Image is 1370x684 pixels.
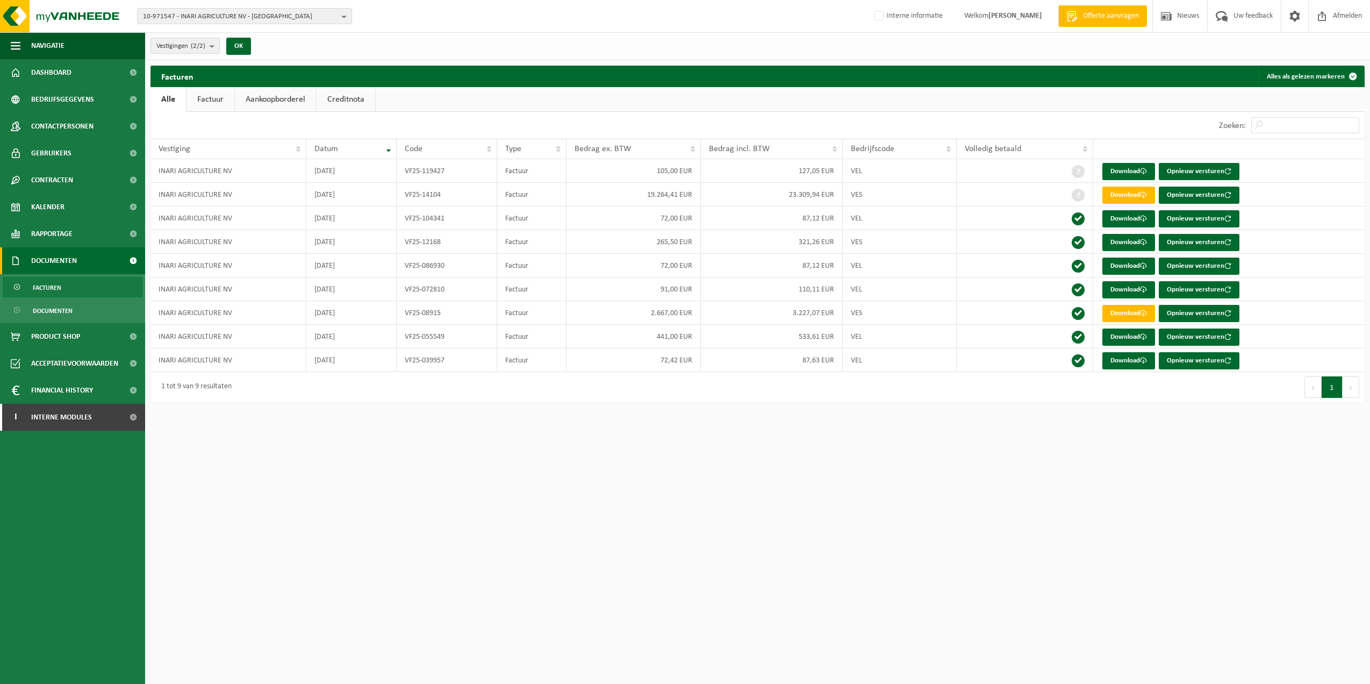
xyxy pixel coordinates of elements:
[843,230,957,254] td: VES
[566,325,701,348] td: 441,00 EUR
[1219,122,1246,130] label: Zoeken:
[1102,281,1155,298] a: Download
[137,8,352,24] button: 10-971547 - INARI AGRICULTURE NV - [GEOGRAPHIC_DATA]
[1102,187,1155,204] a: Download
[1304,376,1322,398] button: Previous
[701,254,843,277] td: 87,12 EUR
[988,12,1042,20] strong: [PERSON_NAME]
[31,140,71,167] span: Gebruikers
[1102,210,1155,227] a: Download
[150,87,186,112] a: Alle
[31,167,73,194] span: Contracten
[497,277,567,301] td: Factuur
[156,377,232,397] div: 1 tot 9 van 9 resultaten
[497,348,567,372] td: Factuur
[397,230,497,254] td: VF25-12168
[397,254,497,277] td: VF25-086930
[1258,66,1364,87] button: Alles als gelezen markeren
[150,254,306,277] td: INARI AGRICULTURE NV
[159,145,190,153] span: Vestiging
[143,9,338,25] span: 10-971547 - INARI AGRICULTURE NV - [GEOGRAPHIC_DATA]
[1102,163,1155,180] a: Download
[701,277,843,301] td: 110,11 EUR
[314,145,338,153] span: Datum
[1159,163,1239,180] button: Opnieuw versturen
[851,145,894,153] span: Bedrijfscode
[1343,376,1359,398] button: Next
[497,325,567,348] td: Factuur
[33,277,61,298] span: Facturen
[150,277,306,301] td: INARI AGRICULTURE NV
[701,183,843,206] td: 23.309,94 EUR
[191,42,205,49] count: (2/2)
[709,145,770,153] span: Bedrag incl. BTW
[843,277,957,301] td: VEL
[397,301,497,325] td: VF25-08915
[497,254,567,277] td: Factuur
[187,87,234,112] a: Factuur
[33,301,73,321] span: Documenten
[1058,5,1147,27] a: Offerte aanvragen
[965,145,1021,153] span: Volledig betaald
[701,159,843,183] td: 127,05 EUR
[1159,210,1239,227] button: Opnieuw versturen
[1159,258,1239,275] button: Opnieuw versturen
[31,323,80,350] span: Product Shop
[397,325,497,348] td: VF25-055549
[566,348,701,372] td: 72,42 EUR
[1159,281,1239,298] button: Opnieuw versturen
[235,87,316,112] a: Aankoopborderel
[397,183,497,206] td: VF25-14104
[31,220,73,247] span: Rapportage
[497,230,567,254] td: Factuur
[31,404,92,431] span: Interne modules
[317,87,375,112] a: Creditnota
[31,59,71,86] span: Dashboard
[1102,305,1155,322] a: Download
[306,206,397,230] td: [DATE]
[1159,329,1239,346] button: Opnieuw versturen
[1159,352,1239,369] button: Opnieuw versturen
[872,8,943,24] label: Interne informatie
[150,66,204,87] h2: Facturen
[150,159,306,183] td: INARI AGRICULTURE NV
[405,145,422,153] span: Code
[150,38,220,54] button: Vestigingen(2/2)
[31,113,94,140] span: Contactpersonen
[150,325,306,348] td: INARI AGRICULTURE NV
[566,206,701,230] td: 72,00 EUR
[306,277,397,301] td: [DATE]
[1159,234,1239,251] button: Opnieuw versturen
[566,159,701,183] td: 105,00 EUR
[843,206,957,230] td: VEL
[566,301,701,325] td: 2.667,00 EUR
[566,183,701,206] td: 19.264,41 EUR
[701,348,843,372] td: 87,63 EUR
[497,159,567,183] td: Factuur
[306,183,397,206] td: [DATE]
[150,230,306,254] td: INARI AGRICULTURE NV
[397,277,497,301] td: VF25-072810
[31,350,118,377] span: Acceptatievoorwaarden
[150,206,306,230] td: INARI AGRICULTURE NV
[31,247,77,274] span: Documenten
[11,404,20,431] span: I
[497,301,567,325] td: Factuur
[505,145,521,153] span: Type
[843,348,957,372] td: VEL
[1159,187,1239,204] button: Opnieuw versturen
[497,206,567,230] td: Factuur
[226,38,251,55] button: OK
[701,325,843,348] td: 533,61 EUR
[306,348,397,372] td: [DATE]
[397,159,497,183] td: VF25-119427
[156,38,205,54] span: Vestigingen
[701,206,843,230] td: 87,12 EUR
[397,348,497,372] td: VF25-039957
[306,159,397,183] td: [DATE]
[843,183,957,206] td: VES
[497,183,567,206] td: Factuur
[150,183,306,206] td: INARI AGRICULTURE NV
[1102,352,1155,369] a: Download
[3,277,142,297] a: Facturen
